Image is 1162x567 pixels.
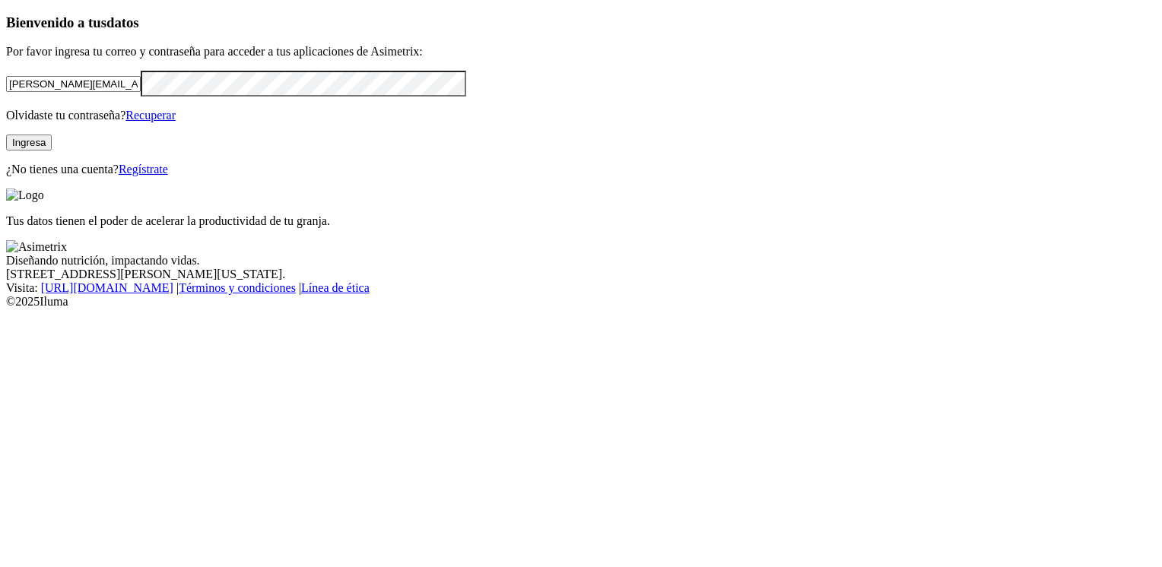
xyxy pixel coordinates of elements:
[6,240,67,254] img: Asimetrix
[6,268,1156,281] div: [STREET_ADDRESS][PERSON_NAME][US_STATE].
[6,45,1156,59] p: Por favor ingresa tu correo y contraseña para acceder a tus aplicaciones de Asimetrix:
[6,214,1156,228] p: Tus datos tienen el poder de acelerar la productividad de tu granja.
[41,281,173,294] a: [URL][DOMAIN_NAME]
[106,14,139,30] span: datos
[6,281,1156,295] div: Visita : | |
[6,135,52,150] button: Ingresa
[301,281,370,294] a: Línea de ética
[6,295,1156,309] div: © 2025 Iluma
[6,14,1156,31] h3: Bienvenido a tus
[119,163,168,176] a: Regístrate
[125,109,176,122] a: Recuperar
[6,163,1156,176] p: ¿No tienes una cuenta?
[179,281,296,294] a: Términos y condiciones
[6,109,1156,122] p: Olvidaste tu contraseña?
[6,254,1156,268] div: Diseñando nutrición, impactando vidas.
[6,188,44,202] img: Logo
[6,76,141,92] input: Tu correo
